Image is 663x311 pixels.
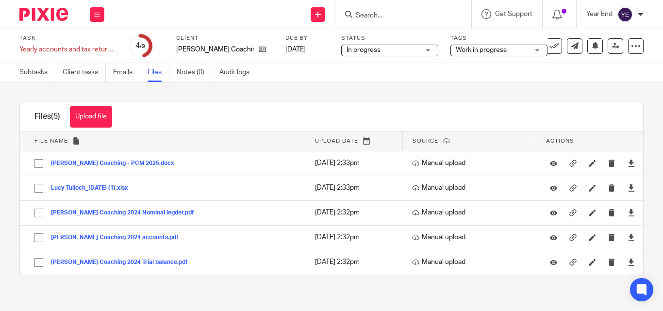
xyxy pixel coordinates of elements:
[586,9,613,19] p: Year End
[412,158,531,168] p: Manual upload
[63,63,106,82] a: Client tasks
[51,113,60,120] span: (5)
[19,45,116,54] div: Yearly accounts and tax return - Sole trade and partnership
[355,12,442,20] input: Search
[140,44,145,49] small: /9
[113,63,140,82] a: Emails
[495,11,532,17] span: Get Support
[51,259,195,266] button: [PERSON_NAME] Coaching 2024 Trial balance.pdf
[315,232,398,242] p: [DATE] 2:32pm
[412,208,531,217] p: Manual upload
[341,34,438,42] label: Status
[456,47,507,53] span: Work in progress
[412,232,531,242] p: Manual upload
[30,229,48,247] input: Select
[70,106,112,128] button: Upload file
[34,112,60,122] h1: Files
[315,257,398,267] p: [DATE] 2:32pm
[135,40,145,51] div: 4
[413,138,438,144] span: Source
[30,179,48,197] input: Select
[628,257,635,267] a: Download
[19,8,68,21] img: Pixie
[315,158,398,168] p: [DATE] 2:33pm
[34,138,68,144] span: File name
[347,47,381,53] span: In progress
[285,46,306,53] span: [DATE]
[412,183,531,193] p: Manual upload
[30,253,48,272] input: Select
[176,45,254,54] p: [PERSON_NAME] Coaching
[546,138,574,144] span: Actions
[628,208,635,217] a: Download
[315,138,358,144] span: Upload date
[628,183,635,193] a: Download
[148,63,169,82] a: Files
[51,160,182,167] button: [PERSON_NAME] Coaching - PCM 2025.docx
[30,204,48,222] input: Select
[412,257,531,267] p: Manual upload
[315,208,398,217] p: [DATE] 2:32pm
[628,158,635,168] a: Download
[617,7,633,22] img: svg%3E
[285,34,329,42] label: Due by
[30,154,48,173] input: Select
[177,63,212,82] a: Notes (0)
[219,63,257,82] a: Audit logs
[19,63,55,82] a: Subtasks
[628,232,635,242] a: Download
[51,234,186,241] button: [PERSON_NAME] Coaching 2024 accounts.pdf
[315,183,398,193] p: [DATE] 2:33pm
[450,34,547,42] label: Tags
[51,210,201,216] button: [PERSON_NAME] Coaching 2024 Nominal legder.pdf
[176,34,273,42] label: Client
[19,34,116,42] label: Task
[51,185,135,192] button: Lucy Tulloch_[DATE] (1).xlsx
